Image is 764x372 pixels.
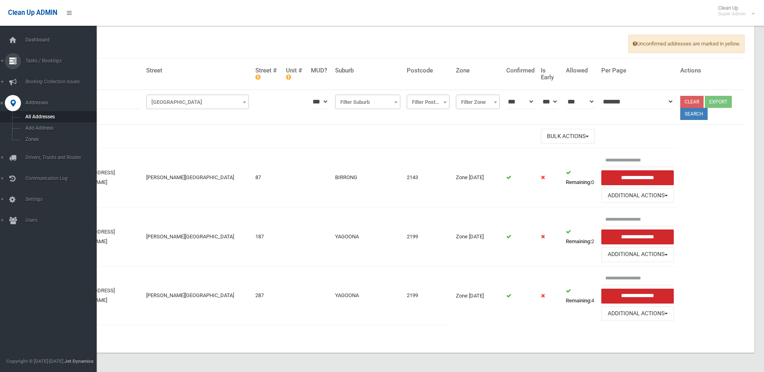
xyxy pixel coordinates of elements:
[705,96,732,108] button: Export
[146,95,249,109] span: Filter Street
[409,97,447,108] span: Filter Postcode
[64,358,93,364] strong: Jet Dynamics
[453,207,503,267] td: Zone [DATE]
[541,129,595,144] button: Bulk Actions
[252,266,282,325] td: 287
[456,67,500,74] h4: Zone
[335,95,400,109] span: Filter Suburb
[563,207,598,267] td: 2
[714,5,754,17] span: Clean Up
[23,176,103,181] span: Communication Log
[335,67,400,74] h4: Suburb
[566,238,591,244] strong: Remaining:
[252,148,282,207] td: 87
[332,148,404,207] td: BIRRONG
[404,207,453,267] td: 2199
[143,207,253,267] td: [PERSON_NAME][GEOGRAPHIC_DATA]
[23,37,103,43] span: Dashboard
[566,67,595,74] h4: Allowed
[23,58,103,64] span: Tasks / Bookings
[601,306,674,321] button: Additional Actions
[23,100,103,105] span: Addresses
[404,266,453,325] td: 2199
[563,266,598,325] td: 4
[146,67,249,74] h4: Street
[458,97,498,108] span: Filter Zone
[456,95,500,109] span: Filter Zone
[143,148,253,207] td: [PERSON_NAME][GEOGRAPHIC_DATA]
[337,97,398,108] span: Filter Suburb
[332,207,404,267] td: YAGOONA
[23,217,103,223] span: Users
[680,67,741,74] h4: Actions
[255,67,279,81] h4: Street #
[286,67,304,81] h4: Unit #
[680,108,708,120] button: Search
[506,67,534,74] h4: Confirmed
[23,155,103,160] span: Drivers, Trucks and Routes
[23,136,96,142] span: Zones
[23,125,96,131] span: Add Address
[407,95,449,109] span: Filter Postcode
[23,79,103,85] span: Booking Collection Issues
[718,11,746,17] small: Super Admin
[6,358,63,364] span: Copyright © [DATE]-[DATE]
[680,96,704,108] a: Clear
[404,148,453,207] td: 2143
[23,114,96,120] span: All Addresses
[407,67,449,74] h4: Postcode
[453,266,503,325] td: Zone [DATE]
[148,97,247,108] span: Filter Street
[453,148,503,207] td: Zone [DATE]
[68,67,140,74] h4: Address
[601,67,674,74] h4: Per Page
[566,298,591,304] strong: Remaining:
[332,266,404,325] td: YAGOONA
[566,179,591,185] strong: Remaining:
[601,188,674,203] button: Additional Actions
[143,266,253,325] td: [PERSON_NAME][GEOGRAPHIC_DATA]
[252,207,282,267] td: 187
[628,35,745,53] span: Unconfirmed addresses are marked in yellow.
[601,247,674,262] button: Additional Actions
[8,9,57,17] span: Clean Up ADMIN
[23,196,103,202] span: Settings
[311,67,329,74] h4: MUD?
[541,67,559,81] h4: Is Early
[563,148,598,207] td: 0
